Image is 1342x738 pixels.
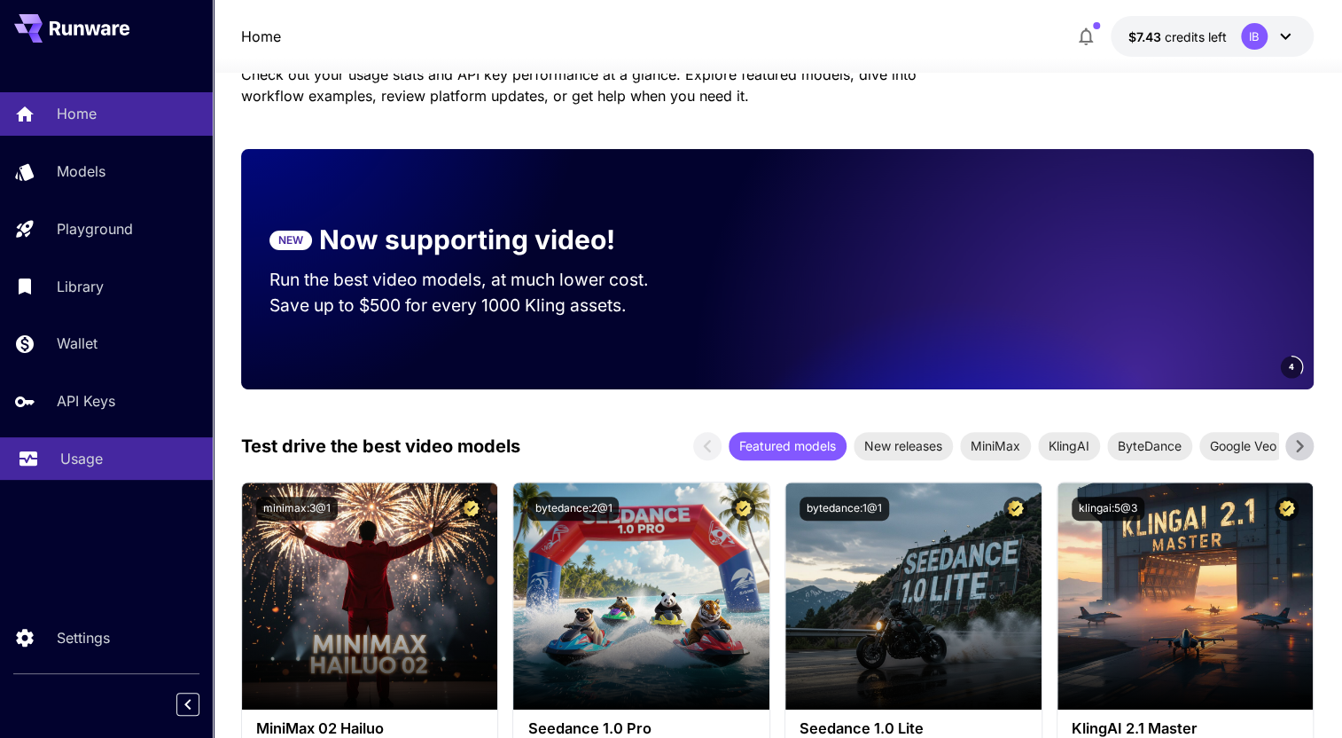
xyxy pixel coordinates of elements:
[1038,436,1100,455] span: KlingAI
[854,432,953,460] div: New releases
[854,436,953,455] span: New releases
[1111,16,1314,57] button: $7.43192IB
[1199,436,1287,455] span: Google Veo
[241,433,520,459] p: Test drive the best video models
[459,497,483,521] button: Certified Model – Vetted for best performance and includes a commercial license.
[256,720,484,737] h3: MiniMax 02 Hailuo
[960,436,1031,455] span: MiniMax
[60,448,103,469] p: Usage
[242,483,498,710] img: alt
[241,26,281,47] a: Home
[960,432,1031,460] div: MiniMax
[256,497,338,521] button: minimax:3@1
[800,720,1027,737] h3: Seedance 1.0 Lite
[1128,29,1165,44] span: $7.43
[278,232,303,248] p: NEW
[1275,497,1299,521] button: Certified Model – Vetted for best performance and includes a commercial license.
[513,483,769,710] img: alt
[269,293,683,318] p: Save up to $500 for every 1000 Kling assets.
[190,688,213,720] div: Collapse sidebar
[1107,432,1192,460] div: ByteDance
[1072,497,1144,521] button: klingai:5@3
[1057,483,1314,710] img: alt
[57,627,110,648] p: Settings
[241,26,281,47] nav: breadcrumb
[57,161,105,182] p: Models
[1289,360,1294,373] span: 4
[1241,23,1268,50] div: IB
[729,432,847,460] div: Featured models
[57,390,115,412] p: API Keys
[319,220,615,260] p: Now supporting video!
[731,497,755,521] button: Certified Model – Vetted for best performance and includes a commercial license.
[527,497,619,521] button: bytedance:2@1
[57,103,97,124] p: Home
[729,436,847,455] span: Featured models
[1038,432,1100,460] div: KlingAI
[785,483,1042,710] img: alt
[1003,497,1027,521] button: Certified Model – Vetted for best performance and includes a commercial license.
[57,218,133,239] p: Playground
[1165,29,1227,44] span: credits left
[176,693,199,716] button: Collapse sidebar
[57,333,98,354] p: Wallet
[269,267,683,293] p: Run the best video models, at much lower cost.
[800,497,889,521] button: bytedance:1@1
[1072,720,1299,737] h3: KlingAI 2.1 Master
[1128,27,1227,46] div: $7.43192
[1107,436,1192,455] span: ByteDance
[1199,432,1287,460] div: Google Veo
[57,276,104,297] p: Library
[527,720,755,737] h3: Seedance 1.0 Pro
